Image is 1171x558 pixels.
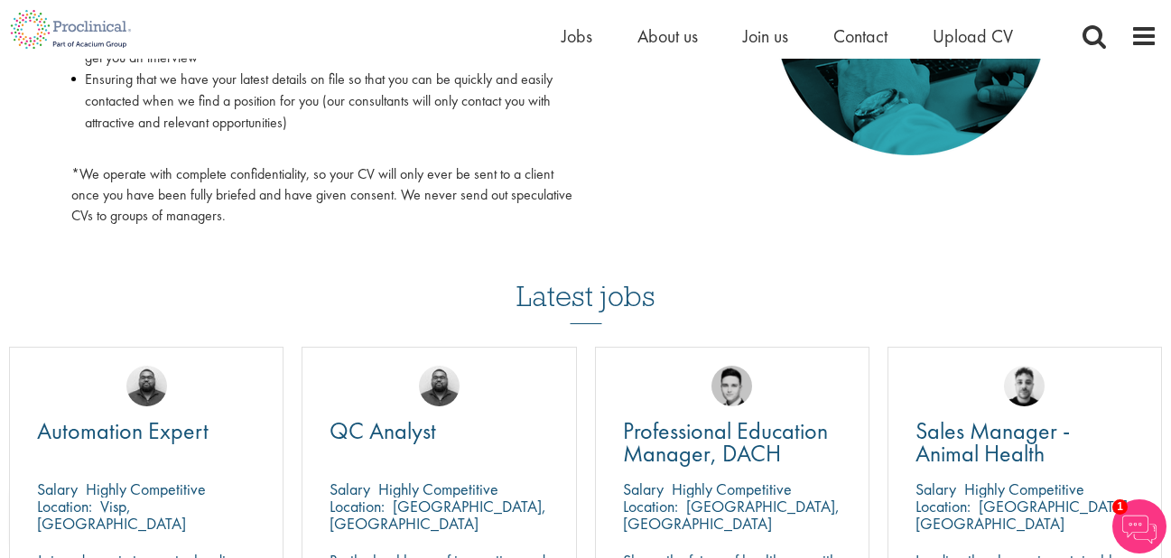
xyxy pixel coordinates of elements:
[623,479,664,499] span: Salary
[330,420,548,442] a: QC Analyst
[126,366,167,406] img: Ashley Bennett
[419,366,460,406] img: Ashley Bennett
[711,366,752,406] img: Connor Lynes
[37,420,256,442] a: Automation Expert
[71,164,572,227] p: *We operate with complete confidentiality, so your CV will only ever be sent to a client once you...
[37,415,209,446] span: Automation Expert
[86,479,206,499] p: Highly Competitive
[37,496,92,516] span: Location:
[378,479,498,499] p: Highly Competitive
[562,24,592,48] a: Jobs
[623,496,678,516] span: Location:
[743,24,788,48] a: Join us
[933,24,1013,48] a: Upload CV
[37,479,78,499] span: Salary
[330,479,370,499] span: Salary
[516,236,655,324] h3: Latest jobs
[71,69,572,155] li: Ensuring that we have your latest details on file so that you can be quickly and easily contacted...
[915,496,971,516] span: Location:
[623,496,840,534] p: [GEOGRAPHIC_DATA], [GEOGRAPHIC_DATA]
[1112,499,1128,515] span: 1
[964,479,1084,499] p: Highly Competitive
[672,479,792,499] p: Highly Competitive
[915,496,1132,534] p: [GEOGRAPHIC_DATA], [GEOGRAPHIC_DATA]
[833,24,888,48] a: Contact
[915,415,1070,469] span: Sales Manager - Animal Health
[623,415,828,469] span: Professional Education Manager, DACH
[623,420,841,465] a: Professional Education Manager, DACH
[637,24,698,48] a: About us
[1004,366,1045,406] img: Dean Fisher
[330,415,436,446] span: QC Analyst
[915,479,956,499] span: Salary
[330,496,385,516] span: Location:
[330,496,546,534] p: [GEOGRAPHIC_DATA], [GEOGRAPHIC_DATA]
[37,496,186,534] p: Visp, [GEOGRAPHIC_DATA]
[915,420,1134,465] a: Sales Manager - Animal Health
[1112,499,1166,553] img: Chatbot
